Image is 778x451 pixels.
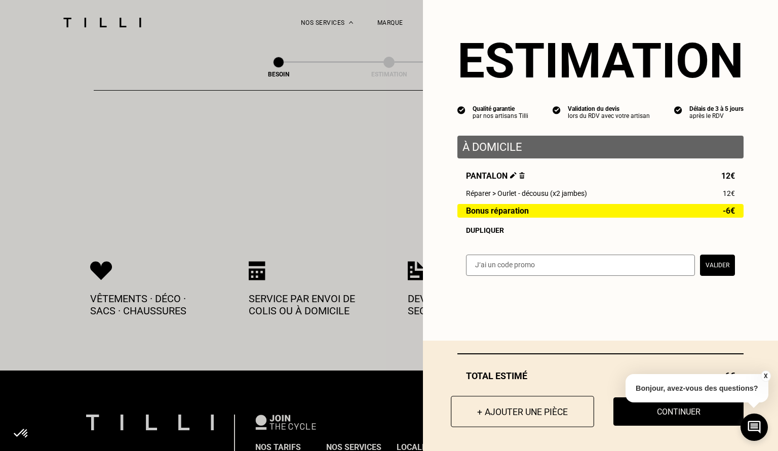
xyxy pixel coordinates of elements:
[723,207,735,215] span: -6€
[689,112,744,119] div: après le RDV
[510,172,517,179] img: Éditer
[466,189,587,197] span: Réparer > Ourlet - décousu (x2 jambes)
[466,226,735,234] div: Dupliquer
[466,207,529,215] span: Bonus réparation
[466,171,525,181] span: Pantalon
[473,112,528,119] div: par nos artisans Tilli
[723,189,735,197] span: 12€
[760,371,770,382] button: X
[462,141,738,153] p: À domicile
[553,105,561,114] img: icon list info
[466,255,695,276] input: J‘ai un code promo
[568,105,650,112] div: Validation du devis
[674,105,682,114] img: icon list info
[519,172,525,179] img: Supprimer
[721,171,735,181] span: 12€
[700,255,735,276] button: Valider
[613,397,744,426] button: Continuer
[689,105,744,112] div: Délais de 3 à 5 jours
[457,371,744,381] div: Total estimé
[568,112,650,119] div: lors du RDV avec votre artisan
[451,396,594,427] button: + Ajouter une pièce
[473,105,528,112] div: Qualité garantie
[457,32,744,89] section: Estimation
[626,374,768,402] p: Bonjour, avez-vous des questions?
[457,105,465,114] img: icon list info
